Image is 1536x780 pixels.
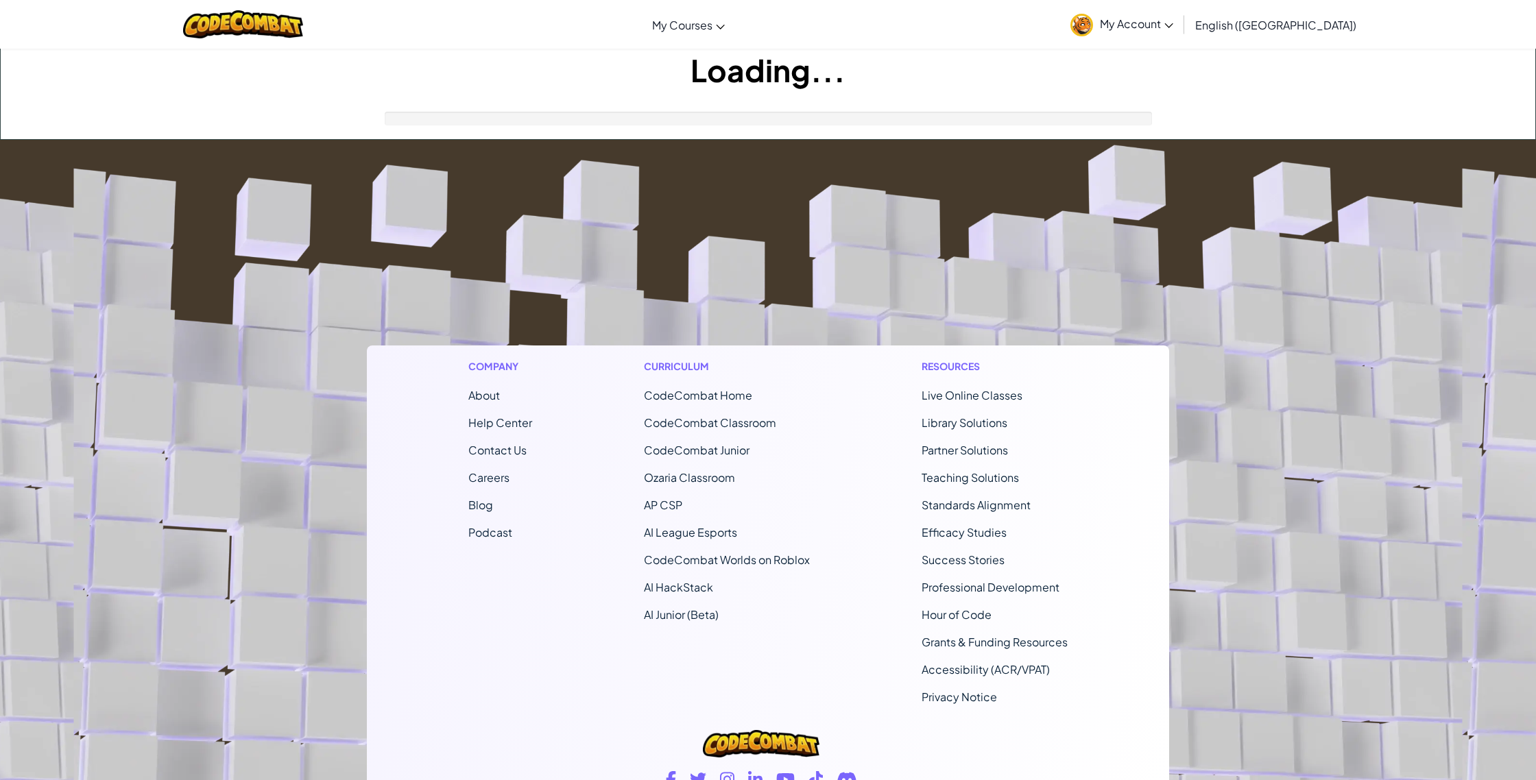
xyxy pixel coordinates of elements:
[644,443,749,457] a: CodeCombat Junior
[644,525,737,539] a: AI League Esports
[644,359,810,374] h1: Curriculum
[922,443,1008,457] a: Partner Solutions
[922,662,1050,677] a: Accessibility (ACR/VPAT)
[644,388,752,402] span: CodeCombat Home
[922,359,1068,374] h1: Resources
[1,49,1535,91] h1: Loading...
[468,415,532,430] a: Help Center
[468,525,512,539] a: Podcast
[183,10,303,38] img: CodeCombat logo
[922,690,997,704] a: Privacy Notice
[922,580,1059,594] a: Professional Development
[644,580,713,594] a: AI HackStack
[468,443,527,457] span: Contact Us
[645,6,732,43] a: My Courses
[644,498,682,512] a: AP CSP
[922,415,1007,430] a: Library Solutions
[922,470,1019,485] a: Teaching Solutions
[644,415,776,430] a: CodeCombat Classroom
[1100,16,1173,31] span: My Account
[644,607,719,622] a: AI Junior (Beta)
[1195,18,1356,32] span: English ([GEOGRAPHIC_DATA])
[1188,6,1363,43] a: English ([GEOGRAPHIC_DATA])
[644,470,735,485] a: Ozaria Classroom
[1070,14,1093,36] img: avatar
[922,635,1068,649] a: Grants & Funding Resources
[652,18,712,32] span: My Courses
[468,498,493,512] a: Blog
[922,525,1007,539] a: Efficacy Studies
[922,552,1005,567] a: Success Stories
[468,359,532,374] h1: Company
[468,470,509,485] a: Careers
[922,498,1031,512] a: Standards Alignment
[644,552,810,567] a: CodeCombat Worlds on Roblox
[468,388,500,402] a: About
[703,730,819,757] img: CodeCombat logo
[922,388,1022,402] a: Live Online Classes
[922,607,992,622] a: Hour of Code
[1064,3,1180,46] a: My Account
